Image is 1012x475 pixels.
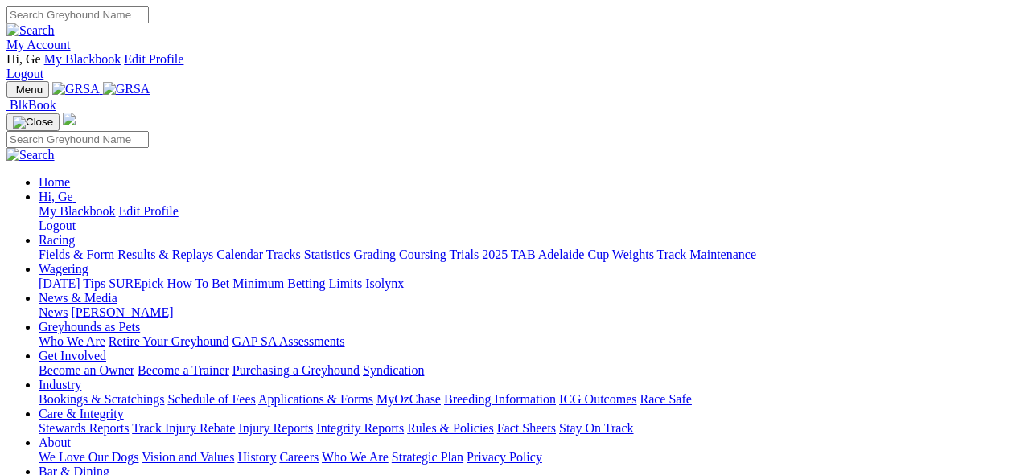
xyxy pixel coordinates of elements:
[612,248,654,261] a: Weights
[6,98,56,112] a: BlkBook
[482,248,609,261] a: 2025 TAB Adelaide Cup
[497,421,556,435] a: Fact Sheets
[109,276,163,290] a: SUREpick
[6,6,149,23] input: Search
[6,67,43,80] a: Logout
[39,175,70,189] a: Home
[392,450,463,464] a: Strategic Plan
[316,421,404,435] a: Integrity Reports
[39,421,129,435] a: Stewards Reports
[39,378,81,391] a: Industry
[103,82,150,96] img: GRSA
[39,204,116,218] a: My Blackbook
[39,190,76,203] a: Hi, Ge
[559,421,633,435] a: Stay On Track
[449,248,479,261] a: Trials
[39,334,105,348] a: Who We Are
[39,276,105,290] a: [DATE] Tips
[216,248,263,261] a: Calendar
[119,204,179,218] a: Edit Profile
[167,276,230,290] a: How To Bet
[266,248,301,261] a: Tracks
[376,392,441,406] a: MyOzChase
[132,421,235,435] a: Track Injury Rebate
[365,276,404,290] a: Isolynx
[232,276,362,290] a: Minimum Betting Limits
[109,334,229,348] a: Retire Your Greyhound
[279,450,319,464] a: Careers
[39,436,71,449] a: About
[6,131,149,148] input: Search
[407,421,494,435] a: Rules & Policies
[39,291,117,305] a: News & Media
[39,320,140,334] a: Greyhounds as Pets
[444,392,556,406] a: Breeding Information
[39,392,1006,407] div: Industry
[238,421,313,435] a: Injury Reports
[39,204,1006,233] div: Hi, Ge
[354,248,396,261] a: Grading
[124,52,183,66] a: Edit Profile
[6,81,49,98] button: Toggle navigation
[52,82,100,96] img: GRSA
[39,349,106,362] a: Get Involved
[39,363,1006,378] div: Get Involved
[322,450,389,464] a: Who We Are
[6,52,41,66] span: Hi, Ge
[142,450,234,464] a: Vision and Values
[232,334,345,348] a: GAP SA Assessments
[63,113,76,125] img: logo-grsa-white.png
[16,84,43,96] span: Menu
[559,392,636,406] a: ICG Outcomes
[39,450,138,464] a: We Love Our Dogs
[167,392,255,406] a: Schedule of Fees
[117,248,213,261] a: Results & Replays
[399,248,446,261] a: Coursing
[39,421,1006,436] div: Care & Integrity
[363,363,424,377] a: Syndication
[138,363,229,377] a: Become a Trainer
[237,450,276,464] a: History
[44,52,121,66] a: My Blackbook
[39,248,114,261] a: Fields & Form
[258,392,373,406] a: Applications & Forms
[39,305,1006,320] div: News & Media
[39,392,164,406] a: Bookings & Scratchings
[467,450,542,464] a: Privacy Policy
[232,363,360,377] a: Purchasing a Greyhound
[39,305,68,319] a: News
[39,233,75,247] a: Racing
[39,450,1006,465] div: About
[39,407,124,420] a: Care & Integrity
[39,276,1006,291] div: Wagering
[39,219,76,232] a: Logout
[6,52,1006,81] div: My Account
[39,262,88,276] a: Wagering
[6,113,60,131] button: Toggle navigation
[39,248,1006,262] div: Racing
[39,363,134,377] a: Become an Owner
[71,305,173,319] a: [PERSON_NAME]
[39,190,73,203] span: Hi, Ge
[6,38,71,51] a: My Account
[657,248,756,261] a: Track Maintenance
[13,116,53,129] img: Close
[640,392,691,406] a: Race Safe
[304,248,351,261] a: Statistics
[6,23,55,38] img: Search
[39,334,1006,349] div: Greyhounds as Pets
[6,148,55,162] img: Search
[10,98,56,112] span: BlkBook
